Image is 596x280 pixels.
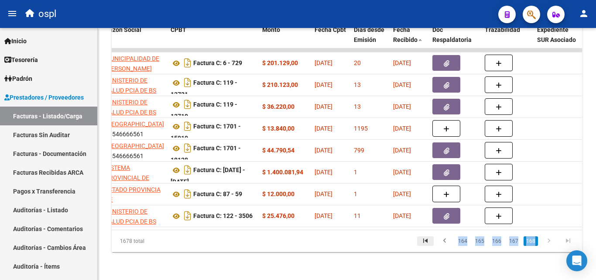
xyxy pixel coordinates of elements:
strong: $ 12.000,00 [262,190,295,197]
span: ESTADO PROVINCIA DE [GEOGRAPHIC_DATA] [105,186,164,213]
mat-icon: menu [7,8,17,19]
span: MUNICIPALIDAD DE [PERSON_NAME] [105,55,159,72]
span: [DATE] [393,125,411,132]
strong: Factura C: 87 - 59 [193,191,242,198]
a: go to next page [541,236,557,246]
i: Descargar documento [182,56,193,70]
span: Expediente SUR Asociado [537,26,576,43]
i: Descargar documento [182,209,193,223]
strong: $ 201.129,00 [262,59,298,66]
strong: $ 210.123,00 [262,81,298,88]
span: SISTEMA PROVINCIAL DE SALUD [105,164,149,191]
span: Trazabilidad [485,26,520,33]
span: Monto [262,26,280,33]
span: MINISTERIO DE SALUD PCIA DE BS AS O. P. [105,99,156,126]
datatable-header-cell: Expediente SUR Asociado [534,21,582,59]
strong: Factura C: 6 - 729 [193,60,242,67]
div: 30626983398 [105,97,164,116]
span: MINISTERIO DE SALUD PCIA DE BS AS O. P. [105,208,156,235]
span: [DATE] [393,190,411,197]
span: Días desde Emisión [354,26,384,43]
datatable-header-cell: Fecha Cpbt [311,21,350,59]
span: Razón Social [105,26,141,33]
datatable-header-cell: Días desde Emisión [350,21,390,59]
strong: Factura C: 1701 - 15010 [171,123,241,142]
span: [DATE] [315,81,332,88]
span: Fecha Cpbt [315,26,346,33]
span: 13 [354,103,361,110]
li: page 164 [454,234,471,249]
li: page 165 [471,234,488,249]
strong: Factura C: 1701 - 18128 [171,145,241,164]
span: [DATE] [315,147,332,154]
li: page 166 [488,234,505,249]
span: [DATE] [315,190,332,197]
i: Descargar documento [182,187,193,201]
span: Doc Respaldatoria [432,26,472,43]
i: Descargar documento [182,119,193,133]
li: page 168 [522,234,539,249]
span: [DATE] [315,212,332,219]
a: 164 [456,236,470,246]
strong: Factura C: 119 - 13719 [171,101,237,120]
div: 30691822849 [105,163,164,181]
span: [DATE] [315,169,332,176]
div: 30546666561 [105,119,164,138]
span: [DATE] [315,103,332,110]
span: 11 [354,212,361,219]
i: Descargar documento [182,141,193,155]
datatable-header-cell: Fecha Recibido [390,21,429,59]
a: 166 [490,236,504,246]
span: [DATE] [315,125,332,132]
strong: $ 1.400.081,94 [262,169,303,176]
span: 1195 [354,125,368,132]
strong: Factura C: 122 - 3506 [193,213,253,220]
strong: $ 44.790,54 [262,147,295,154]
span: [GEOGRAPHIC_DATA] [105,121,164,128]
span: [DATE] [393,103,411,110]
i: Descargar documento [182,163,193,177]
span: [DATE] [393,81,411,88]
mat-icon: person [579,8,589,19]
span: 1 [354,169,357,176]
a: go to first page [417,236,434,246]
a: 168 [524,236,538,246]
span: 1 [354,190,357,197]
span: [DATE] [393,147,411,154]
strong: Factura C: 119 - 13721 [171,80,237,98]
a: 167 [507,236,521,246]
span: Fecha Recibido [393,26,418,43]
datatable-header-cell: Monto [259,21,311,59]
span: ospl [38,4,56,24]
a: 165 [473,236,487,246]
div: 30999004454 [105,54,164,72]
span: Padrón [4,74,32,83]
strong: Factura C: [DATE] - [DATE] [171,167,245,186]
strong: $ 25.476,00 [262,212,295,219]
li: page 167 [505,234,522,249]
div: 30673377544 [105,185,164,203]
i: Descargar documento [182,97,193,111]
strong: $ 36.220,00 [262,103,295,110]
datatable-header-cell: CPBT [167,21,259,59]
span: [DATE] [393,59,411,66]
datatable-header-cell: Trazabilidad [481,21,534,59]
span: Inicio [4,36,27,46]
div: 30626983398 [105,76,164,94]
datatable-header-cell: Doc Respaldatoria [429,21,481,59]
span: CPBT [171,26,186,33]
span: [DATE] [315,59,332,66]
i: Descargar documento [182,76,193,90]
a: go to previous page [436,236,453,246]
span: 13 [354,81,361,88]
span: [DATE] [393,169,411,176]
span: Tesorería [4,55,38,65]
span: MINISTERIO DE SALUD PCIA DE BS AS O. P. [105,77,156,104]
div: Open Intercom Messenger [566,250,587,271]
span: 20 [354,59,361,66]
div: 1678 total [112,230,204,252]
div: 30546666561 [105,141,164,159]
a: go to last page [560,236,576,246]
datatable-header-cell: Razón Social [102,21,167,59]
div: 30626983398 [105,207,164,225]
